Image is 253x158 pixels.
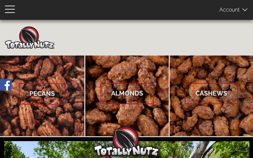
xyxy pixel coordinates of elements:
a: Almonds [85,56,169,136]
img: Totally Nutz Logo [94,126,160,156]
img: Home [5,26,55,49]
span: Cashews [185,83,238,104]
span: Pecans [19,83,65,104]
span: Almonds [101,83,154,104]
